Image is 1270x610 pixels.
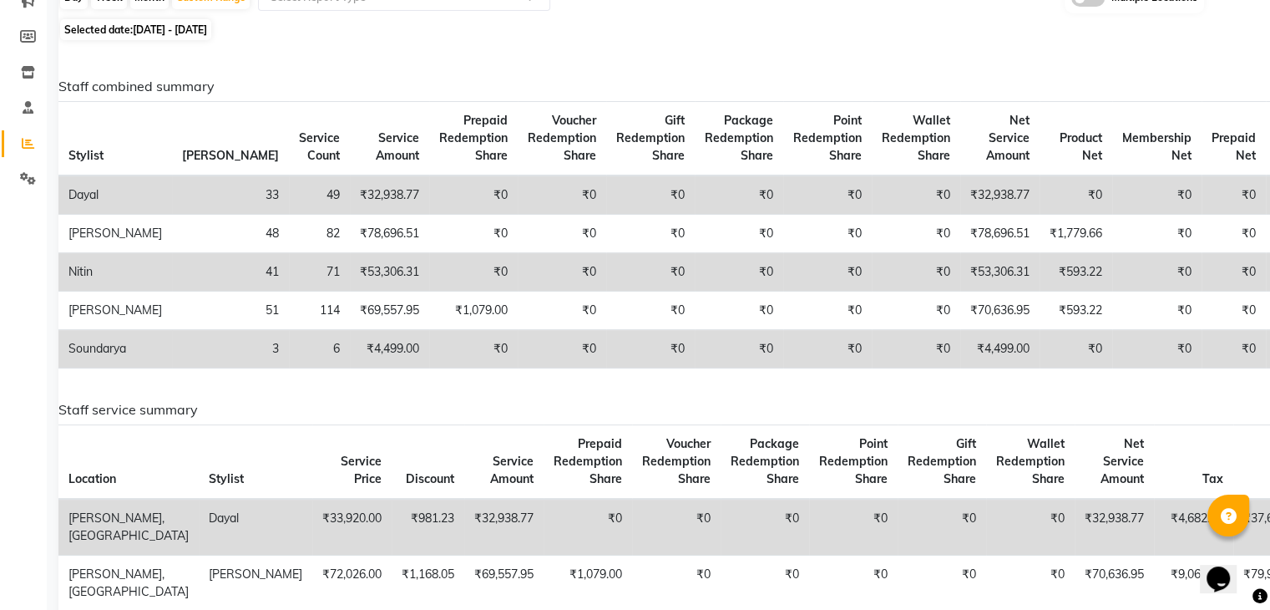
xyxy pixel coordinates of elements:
td: ₹0 [429,175,518,215]
td: [PERSON_NAME] [58,292,172,330]
iframe: chat widget [1200,543,1253,593]
td: [PERSON_NAME], [GEOGRAPHIC_DATA] [58,499,199,556]
td: ₹1,779.66 [1040,215,1112,253]
span: Point Redemption Share [819,436,888,486]
td: ₹0 [518,175,606,215]
td: ₹0 [872,292,960,330]
td: ₹0 [695,215,783,253]
span: Wallet Redemption Share [882,113,950,163]
span: Net Service Amount [1100,436,1144,486]
span: [PERSON_NAME] [182,148,279,163]
span: Package Redemption Share [731,436,799,486]
td: ₹0 [1202,215,1266,253]
td: ₹0 [518,292,606,330]
td: ₹0 [1040,330,1112,369]
td: ₹0 [1112,175,1202,215]
span: Voucher Redemption Share [642,436,711,486]
td: ₹0 [695,253,783,292]
td: 3 [172,330,289,369]
td: ₹78,696.51 [960,215,1040,253]
td: Nitin [58,253,172,292]
td: ₹4,499.00 [350,330,429,369]
td: ₹32,938.77 [960,175,1040,215]
span: Prepaid Net [1212,130,1256,163]
span: Tax [1202,471,1223,486]
td: 33 [172,175,289,215]
td: ₹593.22 [1040,292,1112,330]
td: 82 [289,215,350,253]
td: ₹0 [1112,215,1202,253]
td: ₹0 [783,330,872,369]
td: Dayal [199,499,312,556]
span: Selected date: [60,19,211,40]
td: ₹0 [606,330,695,369]
span: Location [68,471,116,486]
td: ₹0 [1202,330,1266,369]
span: Wallet Redemption Share [996,436,1065,486]
td: ₹0 [1202,175,1266,215]
td: ₹0 [695,292,783,330]
td: ₹0 [783,253,872,292]
span: Service Price [341,454,382,486]
td: ₹0 [606,292,695,330]
td: ₹0 [1112,330,1202,369]
td: 51 [172,292,289,330]
td: ₹0 [429,253,518,292]
td: ₹0 [632,499,721,556]
td: Dayal [58,175,172,215]
td: ₹4,499.00 [960,330,1040,369]
td: ₹0 [544,499,632,556]
td: ₹981.23 [392,499,464,556]
td: ₹0 [695,330,783,369]
span: Voucher Redemption Share [528,113,596,163]
td: ₹0 [721,499,809,556]
span: Gift Redemption Share [616,113,685,163]
td: ₹32,938.77 [350,175,429,215]
td: ₹0 [872,175,960,215]
span: Prepaid Redemption Share [554,436,622,486]
td: ₹0 [783,292,872,330]
td: 114 [289,292,350,330]
span: Stylist [68,148,104,163]
td: ₹33,920.00 [312,499,392,556]
span: Package Redemption Share [705,113,773,163]
h6: Staff service summary [58,402,1197,418]
td: ₹0 [429,330,518,369]
td: ₹0 [783,215,872,253]
td: 49 [289,175,350,215]
td: ₹53,306.31 [350,253,429,292]
span: Point Redemption Share [793,113,862,163]
td: ₹0 [1202,253,1266,292]
span: Discount [406,471,454,486]
td: ₹53,306.31 [960,253,1040,292]
span: Service Count [299,130,340,163]
td: ₹0 [1112,292,1202,330]
td: ₹78,696.51 [350,215,429,253]
td: 6 [289,330,350,369]
span: Service Amount [490,454,534,486]
td: ₹0 [783,175,872,215]
span: Prepaid Redemption Share [439,113,508,163]
span: Stylist [209,471,244,486]
td: ₹0 [872,215,960,253]
td: ₹0 [518,215,606,253]
td: ₹0 [695,175,783,215]
td: ₹0 [809,499,898,556]
td: ₹593.22 [1040,253,1112,292]
td: ₹0 [606,253,695,292]
td: ₹0 [898,499,986,556]
h6: Staff combined summary [58,79,1197,94]
td: ₹4,682.16 [1154,499,1233,556]
td: ₹0 [986,499,1075,556]
td: ₹0 [518,253,606,292]
td: ₹70,636.95 [960,292,1040,330]
td: ₹0 [606,175,695,215]
td: 41 [172,253,289,292]
td: Soundarya [58,330,172,369]
span: Service Amount [376,130,419,163]
td: ₹0 [1112,253,1202,292]
td: ₹0 [1202,292,1266,330]
span: [DATE] - [DATE] [133,23,207,36]
td: ₹1,079.00 [429,292,518,330]
td: ₹0 [429,215,518,253]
